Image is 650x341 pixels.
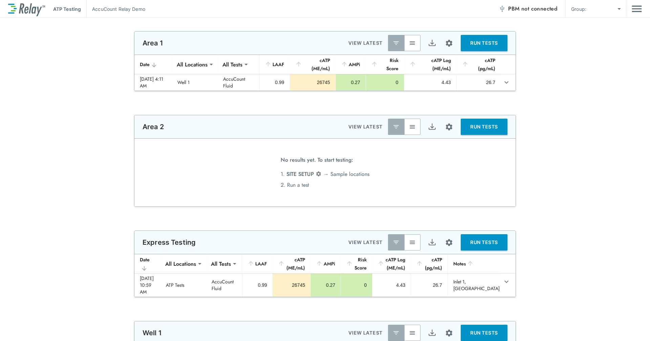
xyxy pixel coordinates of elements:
[247,260,267,268] div: LAAF
[409,329,416,336] img: View All
[445,123,453,131] img: Settings Icon
[393,329,399,336] img: Latest
[393,40,399,46] img: Latest
[140,76,167,89] div: [DATE] 4:11 AM
[348,238,383,246] p: VIEW LATEST
[501,77,512,88] button: expand row
[448,274,501,297] td: Inlet 1, [GEOGRAPHIC_DATA]
[218,74,259,91] td: AccuCount Fluid
[172,58,212,71] div: All Locations
[296,79,330,86] div: 26745
[424,234,440,250] button: Export
[281,155,353,169] span: No results yet. To start testing:
[499,5,505,12] img: Offline Icon
[428,39,436,47] img: Export Icon
[496,2,560,16] button: PBM not connected
[143,238,196,246] p: Express Testing
[218,58,247,71] div: All Tests
[461,234,507,250] button: RUN TESTS
[316,260,335,268] div: AMPi
[134,254,160,274] th: Date
[265,79,284,86] div: 0.99
[416,282,442,288] div: 26.7
[632,2,642,15] button: Main menu
[428,123,436,131] img: Export Icon
[440,34,458,52] button: Site setup
[348,329,383,337] p: VIEW LATEST
[134,254,516,297] table: sticky table
[378,282,405,288] div: 4.43
[278,256,305,272] div: cATP (ME/mL)
[428,238,436,247] img: Export Icon
[462,56,495,73] div: cATP (pg/mL)
[281,169,369,180] li: 1. → Sample locations
[143,123,164,131] p: Area 2
[341,60,360,68] div: AMPi
[501,276,512,287] button: expand row
[286,170,314,178] span: SITE SETUP
[316,282,335,288] div: 0.27
[409,40,416,46] img: View All
[424,119,440,135] button: Export
[409,123,416,130] img: View All
[346,256,367,272] div: Risk Score
[371,79,398,86] div: 0
[160,274,206,297] td: ATP Tests
[371,56,398,73] div: Risk Score
[348,39,383,47] p: VIEW LATEST
[424,325,440,341] button: Export
[632,2,642,15] img: Drawer Icon
[316,171,322,177] img: Settings Icon
[134,55,172,74] th: Date
[140,275,155,295] div: [DATE] 10:59 AM
[453,260,495,268] div: Notes
[8,2,45,16] img: LuminUltra Relay
[424,35,440,51] button: Export
[393,123,399,130] img: Latest
[143,329,162,337] p: Well 1
[143,39,163,47] p: Area 1
[416,256,442,272] div: cATP (pg/mL)
[571,5,586,13] p: Group:
[248,282,267,288] div: 0.99
[281,180,369,190] li: 2. Run a test
[172,74,218,91] td: Well 1
[445,329,453,337] img: Settings Icon
[134,55,516,91] table: sticky table
[462,79,495,86] div: 26.7
[409,239,416,246] img: View All
[428,329,436,337] img: Export Icon
[341,79,360,86] div: 0.27
[206,257,236,270] div: All Tests
[53,5,81,13] p: ATP Testing
[445,238,453,247] img: Settings Icon
[278,282,305,288] div: 26745
[160,257,201,270] div: All Locations
[295,56,330,73] div: cATP (ME/mL)
[440,234,458,252] button: Site setup
[461,325,507,341] button: RUN TESTS
[206,274,242,297] td: AccuCount Fluid
[461,119,507,135] button: RUN TESTS
[461,35,507,51] button: RUN TESTS
[265,60,284,68] div: LAAF
[410,79,451,86] div: 4.43
[348,123,383,131] p: VIEW LATEST
[445,39,453,47] img: Settings Icon
[377,256,405,272] div: cATP Log (ME/mL)
[92,5,145,13] p: AccuCount Relay Demo
[393,239,399,246] img: Latest
[521,5,557,13] span: not connected
[409,56,451,73] div: cATP Log (ME/mL)
[440,118,458,136] button: Site setup
[346,282,367,288] div: 0
[508,4,557,14] span: PBM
